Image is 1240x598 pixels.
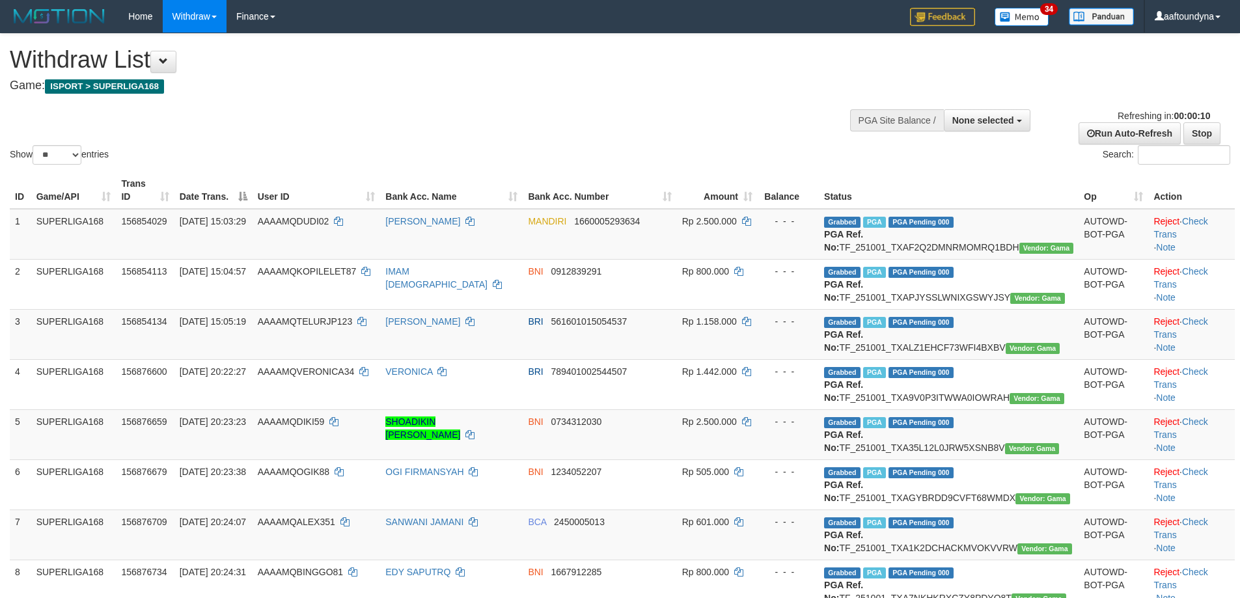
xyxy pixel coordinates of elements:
a: Check Trans [1153,366,1207,390]
span: Rp 601.000 [682,517,729,527]
span: 34 [1040,3,1058,15]
a: Reject [1153,316,1179,327]
span: PGA Pending [889,367,954,378]
b: PGA Ref. No: [824,530,863,553]
a: Reject [1153,366,1179,377]
span: BNI [528,266,543,277]
span: Marked by aafsoycanthlai [863,417,886,428]
td: · · [1148,259,1235,309]
span: PGA Pending [889,417,954,428]
div: - - - [763,365,814,378]
b: PGA Ref. No: [824,429,863,453]
a: Note [1156,543,1176,553]
span: Copy 1660005293634 to clipboard [574,216,640,226]
span: AAAAMQTELURJP123 [258,316,353,327]
span: Rp 800.000 [682,266,729,277]
span: Marked by aafsoycanthlai [863,217,886,228]
span: Rp 1.158.000 [682,316,737,327]
td: SUPERLIGA168 [31,259,117,309]
a: Check Trans [1153,567,1207,590]
span: PGA Pending [889,317,954,328]
span: Grabbed [824,267,861,278]
span: Vendor URL: https://trx31.1velocity.biz [1006,343,1060,354]
a: Reject [1153,517,1179,527]
td: 4 [10,359,31,409]
span: 156876679 [121,467,167,477]
a: Reject [1153,567,1179,577]
span: Grabbed [824,567,861,578]
td: SUPERLIGA168 [31,409,117,459]
td: 2 [10,259,31,309]
span: Grabbed [824,467,861,478]
a: Note [1156,292,1176,303]
span: Marked by aafsengchandara [863,317,886,328]
a: Check Trans [1153,416,1207,440]
img: panduan.png [1069,8,1134,25]
a: Check Trans [1153,467,1207,490]
td: · · [1148,209,1235,260]
img: Feedback.jpg [910,8,975,26]
a: VERONICA [385,366,432,377]
b: PGA Ref. No: [824,279,863,303]
a: Check Trans [1153,316,1207,340]
td: SUPERLIGA168 [31,510,117,560]
b: PGA Ref. No: [824,229,863,252]
h1: Withdraw List [10,47,814,73]
span: [DATE] 20:23:23 [180,416,246,427]
th: Amount: activate to sort column ascending [677,172,758,209]
span: Grabbed [824,217,861,228]
a: Note [1156,342,1176,353]
a: SHOADIKIN [PERSON_NAME] [385,416,460,440]
a: IMAM [DEMOGRAPHIC_DATA] [385,266,488,290]
span: Grabbed [824,317,861,328]
a: Note [1156,493,1176,503]
span: AAAAMQDIKI59 [258,416,325,427]
div: - - - [763,415,814,428]
span: MANDIRI [528,216,566,226]
td: AUTOWD-BOT-PGA [1079,209,1148,260]
td: AUTOWD-BOT-PGA [1079,259,1148,309]
span: Vendor URL: https://trx31.1velocity.biz [1019,243,1074,254]
label: Search: [1103,145,1230,165]
div: - - - [763,465,814,478]
button: None selected [944,109,1030,131]
span: 156876734 [121,567,167,577]
td: TF_251001_TXA1K2DCHACKMVOKVVRW [819,510,1079,560]
span: Copy 1234052207 to clipboard [551,467,601,477]
span: Copy 561601015054537 to clipboard [551,316,627,327]
span: BNI [528,567,543,577]
td: 5 [10,409,31,459]
span: PGA Pending [889,567,954,578]
img: Button%20Memo.svg [995,8,1049,26]
strong: 00:00:10 [1174,111,1210,121]
span: AAAAMQOGIK88 [258,467,329,477]
span: [DATE] 20:24:31 [180,567,246,577]
td: AUTOWD-BOT-PGA [1079,309,1148,359]
span: Copy 789401002544507 to clipboard [551,366,627,377]
td: 1 [10,209,31,260]
span: Copy 0912839291 to clipboard [551,266,601,277]
span: [DATE] 20:23:38 [180,467,246,477]
a: [PERSON_NAME] [385,316,460,327]
span: Vendor URL: https://trx31.1velocity.biz [1017,543,1072,554]
td: TF_251001_TXA35L12L0JRW5XSNB8V [819,409,1079,459]
span: BRI [528,316,543,327]
th: Game/API: activate to sort column ascending [31,172,117,209]
td: TF_251001_TXALZ1EHCF73WFI4BXBV [819,309,1079,359]
span: Copy 1667912285 to clipboard [551,567,601,577]
span: 156876709 [121,517,167,527]
a: EDY SAPUTRQ [385,567,450,577]
td: SUPERLIGA168 [31,359,117,409]
span: AAAAMQBINGGO81 [258,567,343,577]
td: 6 [10,459,31,510]
span: Copy 2450005013 to clipboard [554,517,605,527]
a: Note [1156,392,1176,403]
b: PGA Ref. No: [824,329,863,353]
span: PGA Pending [889,267,954,278]
span: Copy 0734312030 to clipboard [551,416,601,427]
span: [DATE] 20:24:07 [180,517,246,527]
span: 156854029 [121,216,167,226]
span: ISPORT > SUPERLIGA168 [45,79,164,94]
td: · · [1148,510,1235,560]
th: Date Trans.: activate to sort column descending [174,172,253,209]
